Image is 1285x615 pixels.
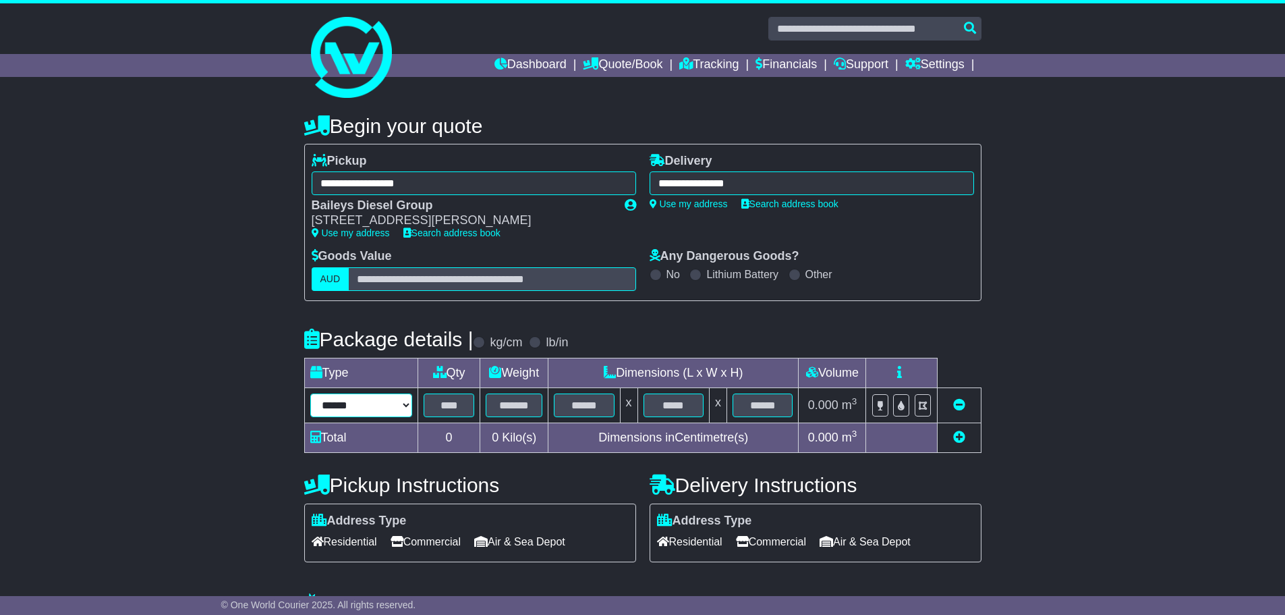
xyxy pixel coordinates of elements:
[905,54,965,77] a: Settings
[953,431,965,444] a: Add new item
[548,358,799,387] td: Dimensions (L x W x H)
[304,474,636,496] h4: Pickup Instructions
[736,531,806,552] span: Commercial
[221,599,416,610] span: © One World Courier 2025. All rights reserved.
[418,358,480,387] td: Qty
[490,336,522,350] label: kg/cm
[953,398,965,412] a: Remove this item
[304,358,418,387] td: Type
[657,531,722,552] span: Residential
[312,267,349,291] label: AUD
[808,398,838,412] span: 0.000
[474,531,565,552] span: Air & Sea Depot
[666,268,680,281] label: No
[799,358,866,387] td: Volume
[805,268,832,281] label: Other
[304,115,981,137] h4: Begin your quote
[650,474,981,496] h4: Delivery Instructions
[650,249,799,264] label: Any Dangerous Goods?
[650,154,712,169] label: Delivery
[650,198,728,209] a: Use my address
[709,387,726,423] td: x
[583,54,662,77] a: Quote/Book
[480,358,548,387] td: Weight
[808,431,838,444] span: 0.000
[834,54,888,77] a: Support
[418,423,480,452] td: 0
[852,396,857,406] sup: 3
[620,387,637,423] td: x
[304,593,981,615] h4: Warranty & Insurance
[820,531,911,552] span: Air & Sea Depot
[312,213,611,228] div: [STREET_ADDRESS][PERSON_NAME]
[548,423,799,452] td: Dimensions in Centimetre(s)
[494,54,567,77] a: Dashboard
[312,249,392,264] label: Goods Value
[741,198,838,209] a: Search address book
[403,228,501,238] a: Search address book
[842,431,857,444] span: m
[546,336,568,350] label: lb/in
[706,268,778,281] label: Lithium Battery
[312,514,407,529] label: Address Type
[391,531,461,552] span: Commercial
[304,328,474,350] h4: Package details |
[480,423,548,452] td: Kilo(s)
[492,431,498,444] span: 0
[312,228,390,238] a: Use my address
[755,54,817,77] a: Financials
[842,398,857,412] span: m
[852,429,857,439] sup: 3
[312,154,367,169] label: Pickup
[679,54,739,77] a: Tracking
[312,198,611,213] div: Baileys Diesel Group
[304,423,418,452] td: Total
[312,531,377,552] span: Residential
[657,514,752,529] label: Address Type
